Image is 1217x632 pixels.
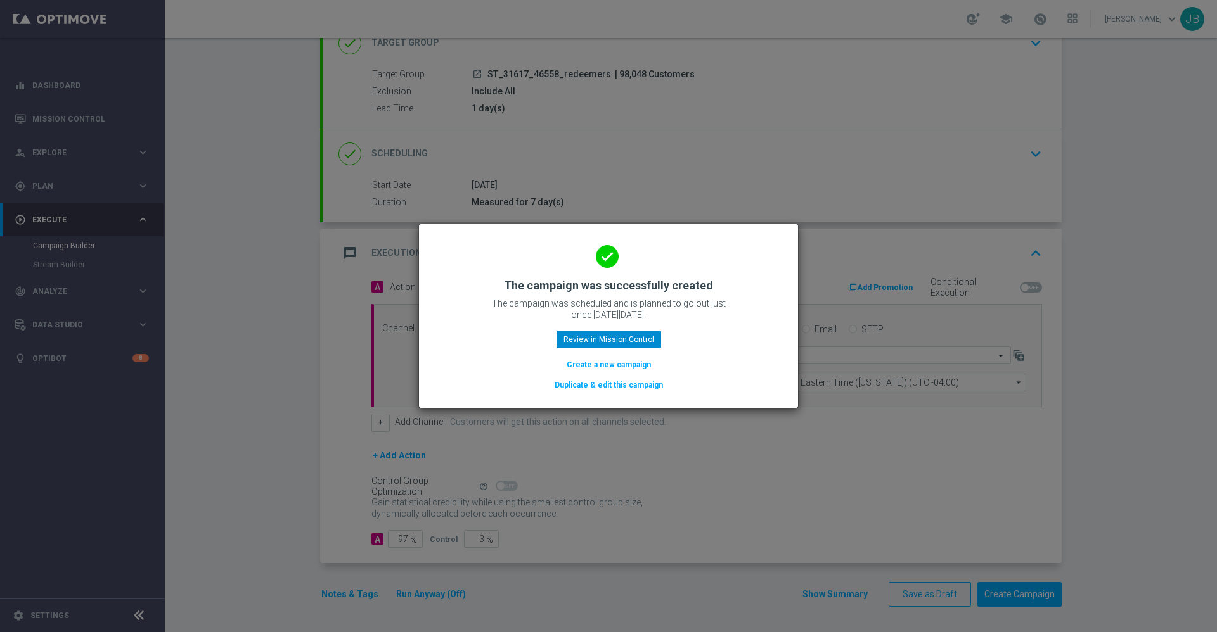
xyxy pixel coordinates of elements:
i: done [596,245,619,268]
button: Create a new campaign [565,358,652,372]
p: The campaign was scheduled and is planned to go out just once [DATE][DATE]. [482,298,735,320]
h2: The campaign was successfully created [504,278,713,293]
button: Duplicate & edit this campaign [553,378,664,392]
button: Review in Mission Control [557,331,661,348]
